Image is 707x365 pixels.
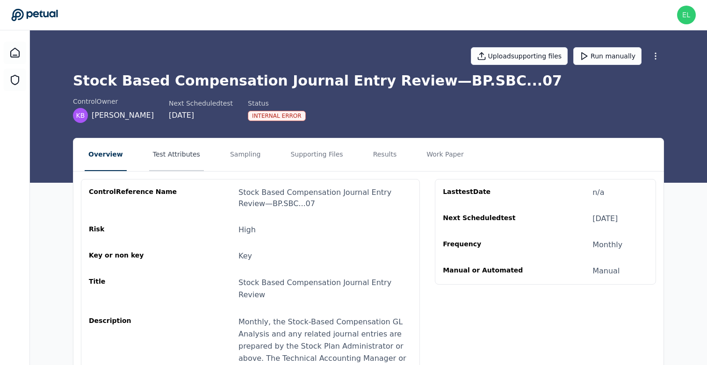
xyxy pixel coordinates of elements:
[248,111,306,121] div: Internal Error
[92,110,154,121] span: [PERSON_NAME]
[11,8,58,21] a: Go to Dashboard
[471,47,568,65] button: Uploadsupporting files
[85,138,127,171] button: Overview
[4,42,26,64] a: Dashboard
[443,213,533,224] div: Next Scheduled test
[677,6,696,24] img: eliot+reddit@petual.ai
[4,69,26,91] a: SOC
[647,48,664,64] button: More Options
[287,138,346,171] button: Supporting Files
[423,138,468,171] button: Work Paper
[443,265,533,277] div: Manual or Automated
[592,239,622,250] div: Monthly
[573,47,642,65] button: Run manually
[89,277,179,301] div: Title
[238,224,256,236] div: High
[73,72,664,89] h1: Stock Based Compensation Journal Entry Review — BP.SBC...07
[238,187,412,209] div: Stock Based Compensation Journal Entry Review — BP.SBC...07
[149,138,204,171] button: Test Attributes
[238,278,391,299] span: Stock Based Compensation Journal Entry Review
[89,187,179,209] div: control Reference Name
[89,224,179,236] div: Risk
[592,187,604,198] div: n/a
[592,265,620,277] div: Manual
[89,250,179,262] div: Key or non key
[443,239,533,250] div: Frequency
[76,111,85,120] span: KB
[248,99,306,108] div: Status
[73,138,664,171] nav: Tabs
[169,110,233,121] div: [DATE]
[238,250,252,262] div: Key
[73,97,154,106] div: control Owner
[226,138,265,171] button: Sampling
[169,99,233,108] div: Next Scheduled test
[369,138,401,171] button: Results
[592,213,618,224] div: [DATE]
[443,187,533,198] div: Last test Date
